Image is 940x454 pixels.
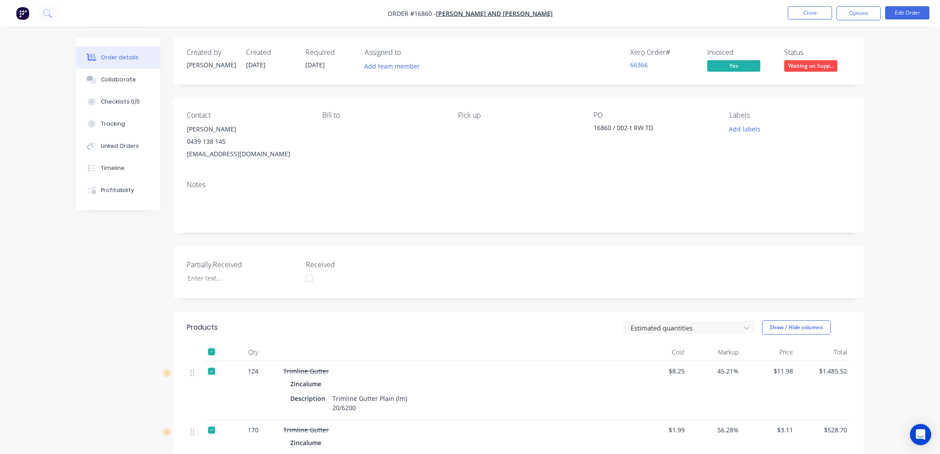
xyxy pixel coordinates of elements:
[101,142,139,150] div: Linked Orders
[76,135,160,157] button: Linked Orders
[458,111,579,119] div: Pick up
[101,186,134,194] div: Profitability
[329,392,411,414] div: Trimline Gutter Plain (lm) 20/6200
[630,48,697,57] div: Xero Order #
[692,366,739,376] span: 45.21%
[101,120,125,128] div: Tracking
[227,343,280,361] div: Qty
[688,343,743,361] div: Markup
[101,98,140,106] div: Checklists 0/0
[306,259,416,270] label: Received
[836,6,881,20] button: Options
[187,60,235,69] div: [PERSON_NAME]
[305,61,325,69] span: [DATE]
[76,69,160,91] button: Collaborate
[885,6,929,19] button: Edit Order
[637,366,685,376] span: $8.25
[724,123,765,135] button: Add labels
[101,54,139,62] div: Order details
[290,377,325,390] div: Zincalume
[707,60,760,71] span: Yes
[76,179,160,201] button: Profitability
[322,111,443,119] div: Bill to
[910,424,931,445] div: Open Intercom Messenger
[388,9,436,18] span: Order #16860 -
[248,425,258,435] span: 170
[187,259,297,270] label: Partially Received
[16,7,29,20] img: Factory
[101,76,136,84] div: Collaborate
[246,48,295,57] div: Created
[187,123,308,135] div: [PERSON_NAME]
[634,343,688,361] div: Cost
[365,48,453,57] div: Assigned to
[76,91,160,113] button: Checklists 0/0
[101,164,124,172] div: Timeline
[187,322,218,333] div: Products
[593,123,704,135] div: 16860 / 002-t RW TD
[187,111,308,119] div: Contact
[593,111,715,119] div: PO
[729,111,851,119] div: Labels
[637,425,685,435] span: $1.99
[290,392,329,405] div: Description
[800,366,848,376] span: $1,485.52
[290,436,325,449] div: Zincalume
[246,61,266,69] span: [DATE]
[784,48,851,57] div: Status
[76,113,160,135] button: Tracking
[248,366,258,376] span: 124
[305,48,354,57] div: Required
[746,425,793,435] span: $3.11
[762,320,831,335] button: Show / Hide columns
[187,135,308,148] div: 0439 138 145
[707,48,774,57] div: Invoiced
[784,60,837,71] span: Waiting on Supp...
[797,343,851,361] div: Total
[360,60,425,72] button: Add team member
[187,181,851,189] div: Notes
[784,60,837,73] button: Waiting on Supp...
[436,9,553,18] a: [PERSON_NAME] and [PERSON_NAME]
[800,425,848,435] span: $528.70
[76,46,160,69] button: Order details
[283,426,329,434] span: Trimline Gutter
[692,425,739,435] span: 56.28%
[76,157,160,179] button: Timeline
[365,60,425,72] button: Add team member
[283,367,329,375] span: Trimline Gutter
[630,61,648,69] a: 66366
[746,366,793,376] span: $11.98
[742,343,797,361] div: Price
[187,148,308,160] div: [EMAIL_ADDRESS][DOMAIN_NAME]
[187,123,308,160] div: [PERSON_NAME]0439 138 145[EMAIL_ADDRESS][DOMAIN_NAME]
[788,6,832,19] button: Close
[187,48,235,57] div: Created by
